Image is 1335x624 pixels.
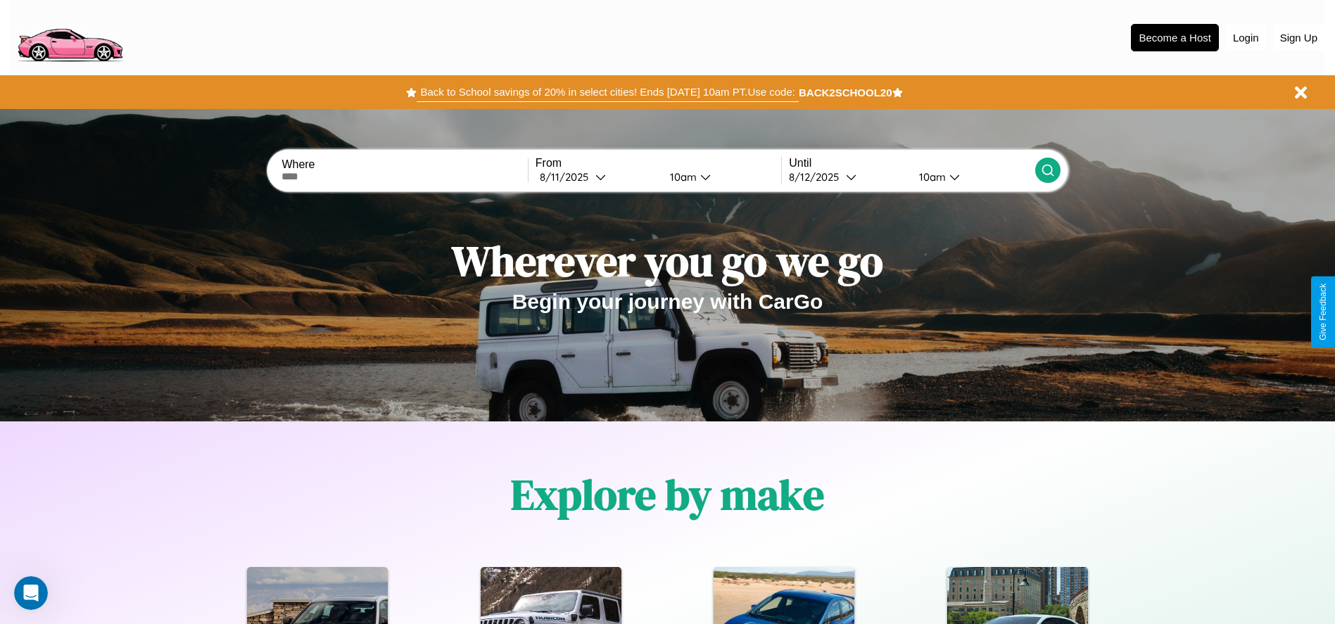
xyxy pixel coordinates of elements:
[1318,284,1328,340] div: Give Feedback
[789,157,1035,170] label: Until
[1226,25,1266,51] button: Login
[912,170,949,184] div: 10am
[281,158,527,171] label: Where
[799,87,892,98] b: BACK2SCHOOL20
[511,466,824,523] h1: Explore by make
[659,170,782,184] button: 10am
[1273,25,1324,51] button: Sign Up
[1131,24,1219,51] button: Become a Host
[417,82,798,102] button: Back to School savings of 20% in select cities! Ends [DATE] 10am PT.Use code:
[789,170,846,184] div: 8 / 12 / 2025
[14,576,48,610] iframe: Intercom live chat
[663,170,700,184] div: 10am
[540,170,595,184] div: 8 / 11 / 2025
[536,170,659,184] button: 8/11/2025
[11,7,129,65] img: logo
[908,170,1035,184] button: 10am
[536,157,781,170] label: From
